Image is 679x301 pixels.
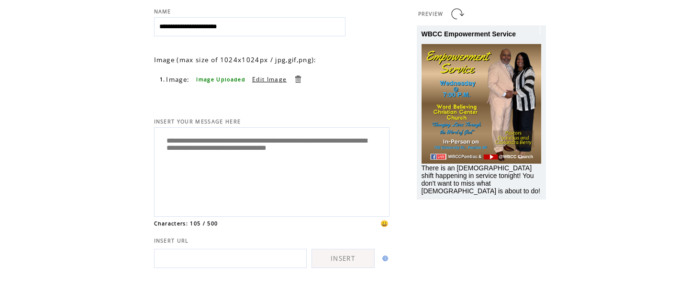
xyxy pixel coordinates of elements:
span: PREVIEW [418,11,444,17]
span: WBCC Empowerment Service [422,30,516,38]
span: INSERT YOUR MESSAGE HERE [154,118,241,125]
img: help.gif [379,256,388,261]
a: Edit Image [252,75,287,83]
a: INSERT [312,249,375,268]
span: INSERT URL [154,237,189,244]
span: Image Uploaded [196,76,245,83]
span: Characters: 105 / 500 [154,220,218,227]
span: 😀 [380,219,389,228]
span: Image (max size of 1024x1024px / jpg,gif,png): [154,56,317,64]
a: Delete this item [293,75,302,84]
span: NAME [154,8,171,15]
span: There is an [DEMOGRAPHIC_DATA] shift happening in service tonight! You don't want to miss what [D... [422,164,540,195]
span: Image: [166,75,189,84]
span: 1. [160,76,166,83]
